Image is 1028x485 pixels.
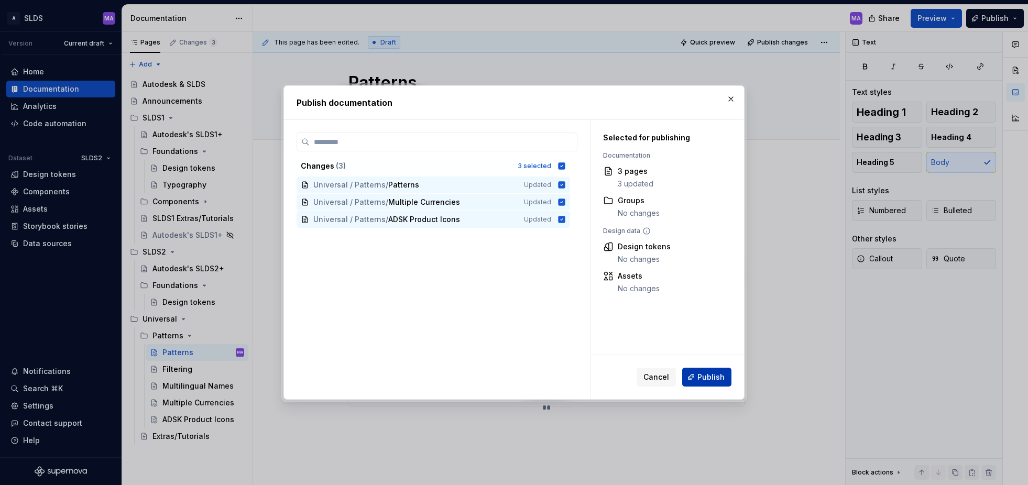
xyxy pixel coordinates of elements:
span: ( 3 ) [336,161,346,170]
span: / [386,197,388,207]
span: / [386,180,388,190]
div: Groups [618,195,660,206]
span: Cancel [643,372,669,382]
span: ADSK Product Icons [388,214,460,225]
div: Design data [603,227,726,235]
span: Universal / Patterns [313,197,386,207]
span: Patterns [388,180,419,190]
span: Updated [524,198,551,206]
div: No changes [618,283,660,294]
div: Design tokens [618,241,671,252]
span: / [386,214,388,225]
div: Assets [618,271,660,281]
div: 3 selected [518,162,551,170]
div: 3 updated [618,179,653,189]
div: No changes [618,254,671,264]
span: Publish [697,372,725,382]
div: Changes [301,161,511,171]
span: Updated [524,215,551,224]
div: Selected for publishing [603,133,726,143]
span: Universal / Patterns [313,214,386,225]
span: Universal / Patterns [313,180,386,190]
button: Publish [682,368,731,387]
button: Cancel [637,368,676,387]
div: 3 pages [618,166,653,177]
span: Multiple Currencies [388,197,460,207]
div: No changes [618,208,660,218]
div: Documentation [603,151,726,160]
span: Updated [524,181,551,189]
h2: Publish documentation [297,96,731,109]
